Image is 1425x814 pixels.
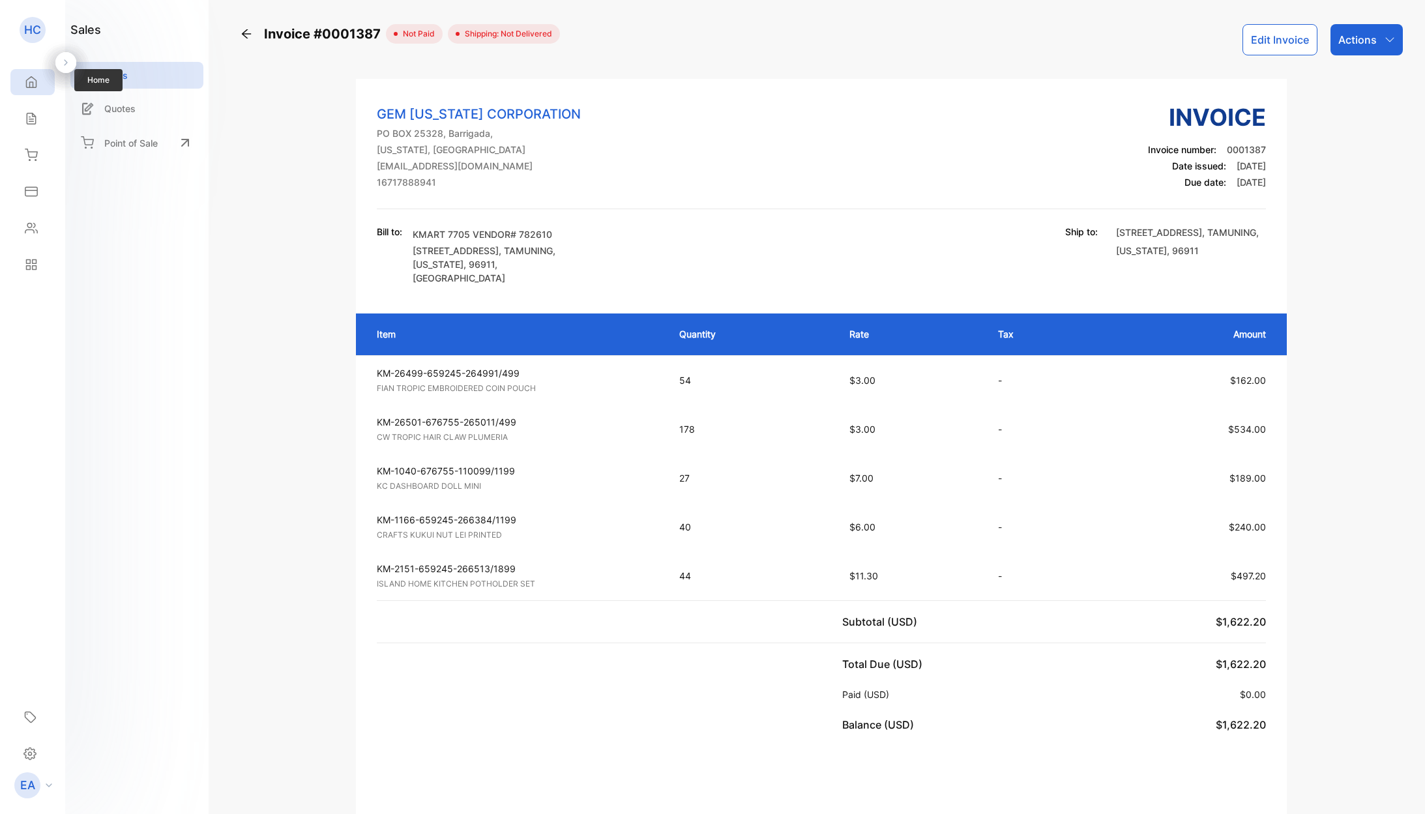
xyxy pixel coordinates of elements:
p: Actions [1338,32,1377,48]
span: Due date: [1184,177,1226,188]
p: 178 [679,422,823,436]
p: CW TROPIC HAIR CLAW PLUMERIA [377,431,656,443]
span: $497.20 [1231,570,1266,581]
span: $534.00 [1228,424,1266,435]
button: Edit Invoice [1242,24,1317,55]
p: FIAN TROPIC EMBROIDERED COIN POUCH [377,383,656,394]
span: $162.00 [1230,375,1266,386]
span: , 96911 [1167,245,1199,256]
p: KM-1040-676755-110099/1199 [377,464,656,478]
p: HC [24,22,41,38]
span: [STREET_ADDRESS] [413,245,499,256]
p: PO BOX 25328, Barrigada, [377,126,581,140]
p: CRAFTS KUKUI NUT LEI PRINTED [377,529,656,541]
p: ISLAND HOME KITCHEN POTHOLDER SET [377,578,656,590]
p: GEM [US_STATE] CORPORATION [377,104,581,124]
span: [DATE] [1237,177,1266,188]
span: $11.30 [849,570,878,581]
p: 54 [679,373,823,387]
p: Ship to: [1065,225,1098,239]
p: Sales [104,68,128,82]
span: $189.00 [1229,472,1266,484]
p: Paid (USD) [842,688,894,701]
span: , TAMUNING [1202,227,1256,238]
span: $1,622.20 [1216,658,1266,671]
h3: Invoice [1148,100,1266,135]
p: 27 [679,471,823,485]
p: - [998,422,1085,436]
p: Quotes [104,102,136,115]
p: Tax [998,327,1085,341]
span: Invoice #0001387 [264,24,386,44]
p: 16717888941 [377,175,581,189]
p: Balance (USD) [842,717,919,733]
span: $240.00 [1229,521,1266,532]
a: Point of Sale [70,128,203,157]
span: 0001387 [1227,144,1266,155]
p: KM-26501-676755-265011/499 [377,415,656,429]
p: Item [377,327,653,341]
p: KM-26499-659245-264991/499 [377,366,656,380]
button: Actions [1330,24,1403,55]
p: - [998,520,1085,534]
span: [STREET_ADDRESS] [1116,227,1202,238]
span: $3.00 [849,424,875,435]
p: Total Due (USD) [842,656,928,672]
a: Quotes [70,95,203,122]
span: Invoice number: [1148,144,1216,155]
p: KMART 7705 VENDOR# 782610 [413,227,563,241]
p: Bill to: [377,225,402,239]
span: Home [74,69,123,91]
span: Shipping: Not Delivered [460,28,552,40]
p: - [998,471,1085,485]
p: KM-2151-659245-266513/1899 [377,562,656,575]
span: $0.00 [1240,689,1266,700]
p: KC DASHBOARD DOLL MINI [377,480,656,492]
p: [US_STATE], [GEOGRAPHIC_DATA] [377,143,581,156]
p: Amount [1111,327,1265,341]
p: - [998,569,1085,583]
p: EA [20,777,35,794]
p: KM-1166-659245-266384/1199 [377,513,656,527]
span: Date issued: [1172,160,1226,171]
span: [DATE] [1237,160,1266,171]
p: Quantity [679,327,823,341]
button: Open LiveChat chat widget [10,5,50,44]
p: Rate [849,327,972,341]
span: , 96911 [463,259,495,270]
p: Subtotal (USD) [842,614,922,630]
span: $6.00 [849,521,875,532]
p: 40 [679,520,823,534]
span: , TAMUNING [499,245,553,256]
span: not paid [398,28,435,40]
p: - [998,373,1085,387]
span: $1,622.20 [1216,615,1266,628]
p: [EMAIL_ADDRESS][DOMAIN_NAME] [377,159,581,173]
p: 44 [679,569,823,583]
span: $7.00 [849,472,874,484]
span: $1,622.20 [1216,718,1266,731]
a: Sales [70,62,203,89]
p: Point of Sale [104,136,158,150]
h1: sales [70,21,101,38]
span: $3.00 [849,375,875,386]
